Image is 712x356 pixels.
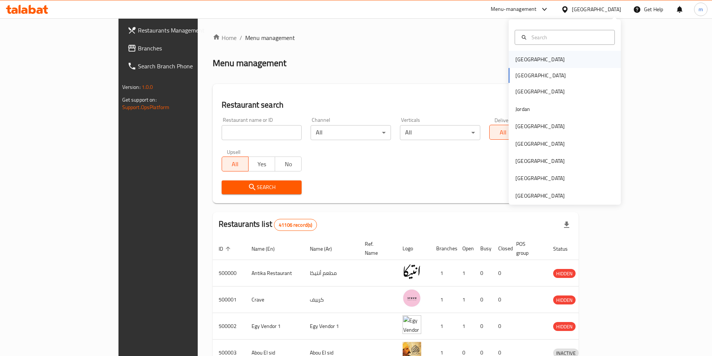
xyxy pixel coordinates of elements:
label: Delivery [494,117,513,123]
td: Antika Restaurant [246,260,304,287]
span: Search Branch Phone [138,62,231,71]
h2: Restaurants list [219,219,317,231]
td: 1 [430,287,456,313]
button: No [275,157,302,171]
h2: Menu management [213,57,286,69]
td: Egy Vendor 1 [304,313,359,340]
div: [GEOGRAPHIC_DATA] [515,87,565,96]
div: [GEOGRAPHIC_DATA] [572,5,621,13]
button: Yes [248,157,275,171]
td: Egy Vendor 1 [246,313,304,340]
div: [GEOGRAPHIC_DATA] [515,140,565,148]
span: Version: [122,82,141,92]
img: Antika Restaurant [403,262,421,281]
span: m [699,5,703,13]
div: Menu-management [491,5,537,14]
span: HIDDEN [553,322,576,331]
span: POS group [516,239,538,257]
span: Branches [138,44,231,53]
th: Closed [492,237,510,260]
div: [GEOGRAPHIC_DATA] [515,55,565,64]
td: 1 [456,260,474,287]
a: Restaurants Management [121,21,237,39]
div: HIDDEN [553,269,576,278]
td: 1 [456,313,474,340]
span: All [493,127,513,138]
div: [GEOGRAPHIC_DATA] [515,122,565,130]
div: HIDDEN [553,322,576,331]
th: Branches [430,237,456,260]
div: [GEOGRAPHIC_DATA] [515,174,565,182]
span: HIDDEN [553,269,576,278]
td: مطعم أنتيكا [304,260,359,287]
span: Status [553,244,577,253]
td: 0 [492,260,510,287]
a: Branches [121,39,237,57]
span: Restaurants Management [138,26,231,35]
span: Menu management [245,33,295,42]
a: Support.OpsPlatform [122,102,170,112]
th: Busy [474,237,492,260]
button: Search [222,180,302,194]
div: Export file [558,216,576,234]
div: All [400,125,480,140]
button: All [222,157,249,171]
span: Get support on: [122,95,157,105]
span: ID [219,244,233,253]
button: All [489,125,516,140]
nav: breadcrumb [213,33,579,42]
div: Jordan [515,105,530,113]
input: Search for restaurant name or ID.. [222,125,302,140]
li: / [240,33,242,42]
img: Egy Vendor 1 [403,315,421,334]
td: 0 [474,260,492,287]
th: Open [456,237,474,260]
span: Yes [252,159,272,170]
td: 1 [430,313,456,340]
input: Search [528,33,610,41]
span: HIDDEN [553,296,576,304]
div: [GEOGRAPHIC_DATA] [515,157,565,165]
span: 41106 record(s) [274,222,317,229]
div: [GEOGRAPHIC_DATA] [515,192,565,200]
td: كرييف [304,287,359,313]
span: 1.0.0 [142,82,153,92]
span: No [278,159,299,170]
div: All [311,125,391,140]
td: 0 [492,313,510,340]
td: 1 [430,260,456,287]
td: 0 [474,313,492,340]
label: Upsell [227,149,241,154]
div: Total records count [274,219,317,231]
span: Name (En) [252,244,284,253]
td: 1 [456,287,474,313]
span: Ref. Name [365,239,388,257]
span: Name (Ar) [310,244,342,253]
td: 0 [474,287,492,313]
img: Crave [403,289,421,307]
td: 0 [492,287,510,313]
td: Crave [246,287,304,313]
span: Search [228,183,296,192]
h2: Restaurant search [222,99,570,111]
th: Logo [397,237,430,260]
a: Search Branch Phone [121,57,237,75]
span: All [225,159,246,170]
